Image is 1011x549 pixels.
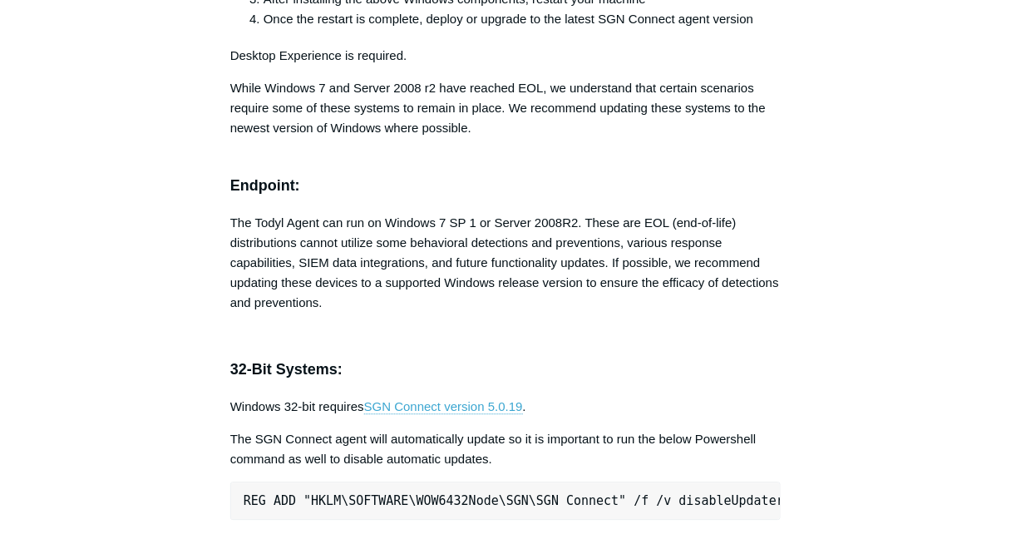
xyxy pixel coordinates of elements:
[364,399,523,414] a: SGN Connect version 5.0.19
[230,397,781,417] p: Windows 32-bit requires .
[230,482,781,520] pre: REG ADD "HKLM\SOFTWARE\WOW6432Node\SGN\SGN Connect" /f /v disableUpdater /t REG_SZ /d 1
[230,358,781,382] h3: 32-Bit Systems:
[230,151,781,199] h3: Endpoint:
[230,48,407,62] span: Desktop Experience is required.
[230,81,766,135] span: While Windows 7 and Server 2008 r2 have reached EOL, we understand that certain scenarios require...
[230,429,781,469] p: The SGN Connect agent will automatically update so it is important to run the below Powershell co...
[230,213,781,313] p: The Todyl Agent can run on Windows 7 SP 1 or Server 2008R2. These are EOL (end-of-life) distribut...
[264,12,754,26] span: Once the restart is complete, deploy or upgrade to the latest SGN Connect agent version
